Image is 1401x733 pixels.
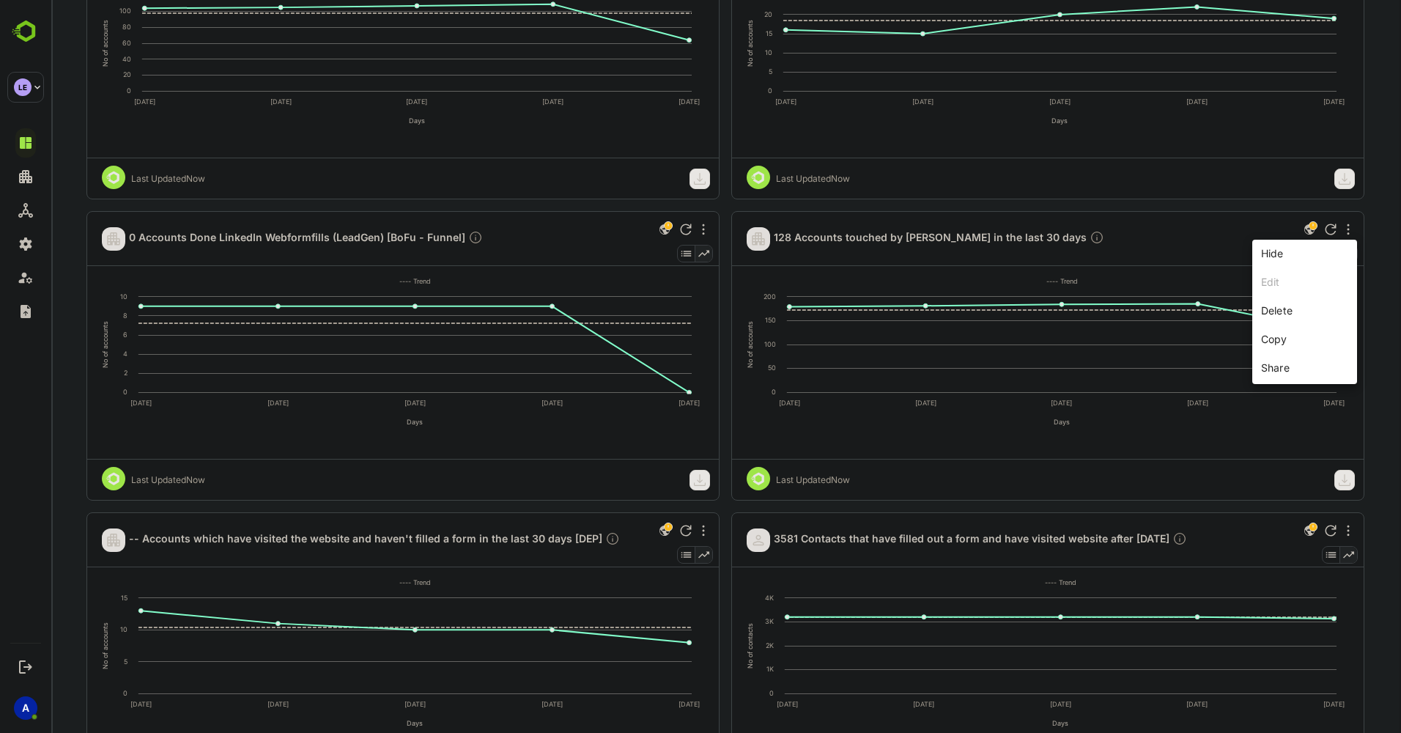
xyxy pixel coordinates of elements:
[14,696,37,720] div: A
[14,78,32,96] div: LE
[7,18,45,45] img: BambooboxLogoMark.f1c84d78b4c51b1a7b5f700c9845e183.svg
[1204,325,1303,353] li: Copy
[1204,297,1303,324] li: Delete
[1204,243,1303,267] li: Hide
[15,657,35,677] button: Logout
[1204,354,1303,378] li: Share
